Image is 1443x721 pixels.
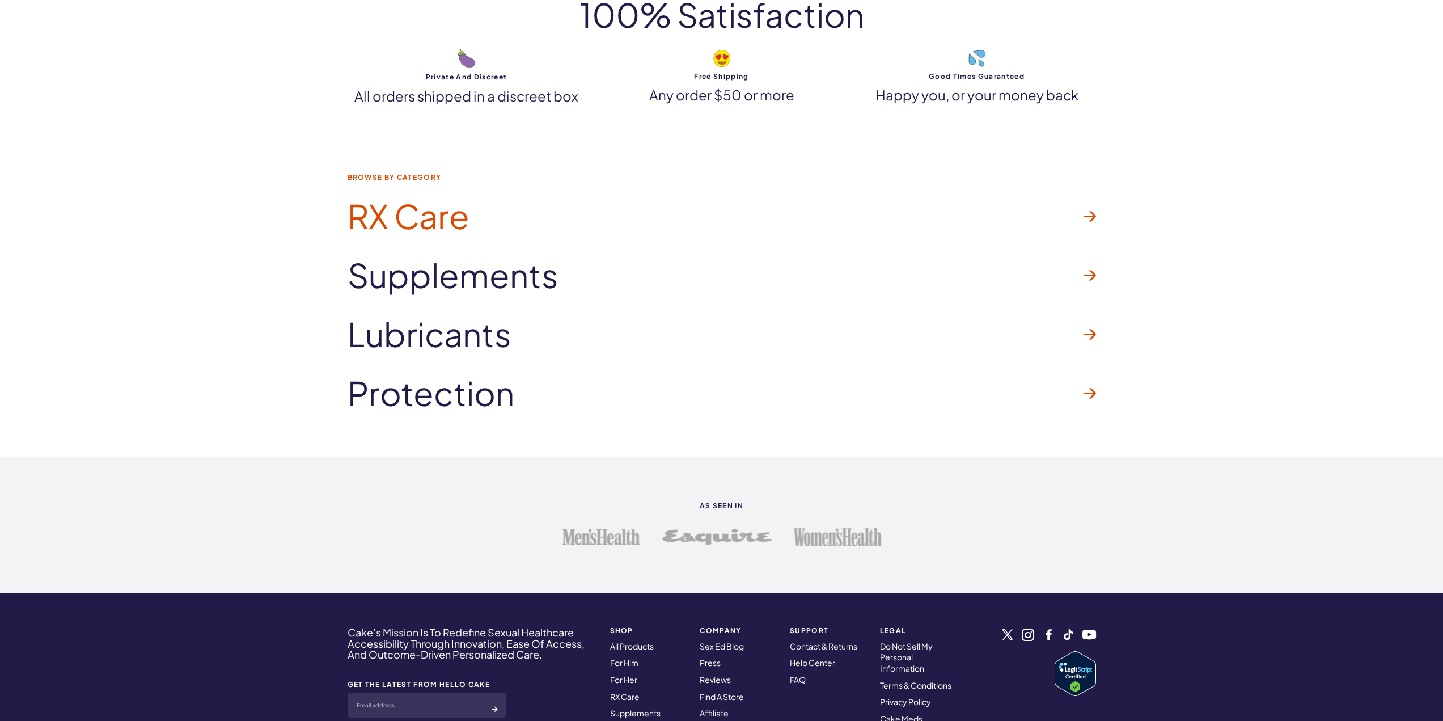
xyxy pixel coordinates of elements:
[790,641,857,651] a: Contact & Returns
[880,680,951,690] a: Terms & Conditions
[348,305,1096,364] a: Lubricants
[700,657,721,668] a: Press
[458,49,475,68] img: eggplant emoji
[713,50,730,67] img: heart-eyes emoji
[700,708,729,718] a: Affiliate
[790,627,866,634] strong: Support
[1055,651,1096,696] img: Verify Approval for www.hellocake.com
[790,674,806,685] a: FAQ
[880,641,933,673] a: Do Not Sell My Personal Information
[610,692,640,702] a: RX Care
[348,316,511,352] span: Lubricants
[348,375,514,411] span: Protection
[348,627,595,660] h4: Cake’s Mission Is To Redefine Sexual Healthcare Accessibility Through Innovation, Ease Of Access,...
[858,73,1096,80] strong: Good Times Guaranteed
[603,73,841,80] strong: Free Shipping
[610,708,661,718] a: Supplements
[790,657,835,668] a: Help Center
[603,86,841,105] p: Any order $50 or more
[968,50,985,67] img: droplets emoji
[610,657,638,668] a: For Him
[348,187,1096,246] a: RX Care
[1055,651,1096,696] a: Verify LegitScript Approval for www.hellocake.com
[348,174,1096,181] span: Browse by Category
[700,627,776,634] strong: COMPANY
[348,364,1096,423] a: Protection
[858,86,1096,105] p: Happy you, or your money back
[880,697,931,707] a: Privacy Policy
[610,627,687,634] strong: SHOP
[700,692,744,702] a: Find A Store
[700,674,731,685] a: Reviews
[348,502,1096,509] strong: As seen in
[610,641,654,651] a: All Products
[348,246,1096,305] a: Supplements
[348,257,558,293] span: Supplements
[348,681,506,688] strong: GET THE LATEST FROM HELLO CAKE
[610,674,637,685] a: For Her
[348,198,469,234] span: RX Care
[348,73,586,81] strong: Private and discreet
[880,627,957,634] strong: Legal
[348,87,586,106] p: All orders shipped in a discreet box
[700,641,744,651] a: Sex Ed Blog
